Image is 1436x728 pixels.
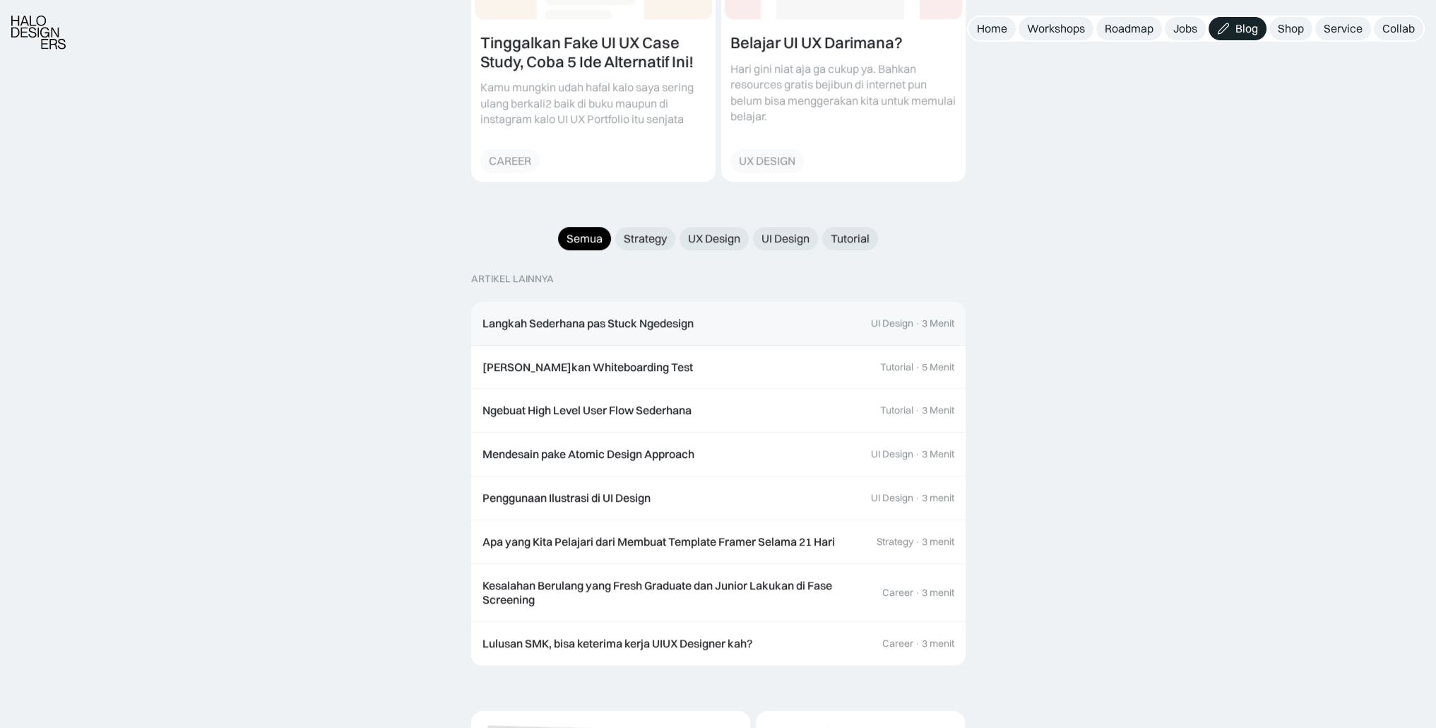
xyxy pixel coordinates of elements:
div: 3 Menit [922,404,954,416]
a: Blog [1209,17,1266,40]
div: Ngebuat High Level User Flow Sederhana [482,403,692,418]
a: Ngebuat High Level User Flow SederhanaTutorial·3 Menit [471,389,966,433]
div: · [915,638,920,650]
a: Collab [1374,17,1423,40]
div: Tutorial [880,404,913,416]
div: · [915,536,920,548]
div: 5 Menit [922,361,954,373]
div: · [915,404,920,416]
div: Shop [1278,21,1304,36]
div: 3 Menit [922,448,954,460]
div: Penggunaan Ilustrasi di UI Design [482,491,651,505]
a: [PERSON_NAME]kan Whiteboarding TestTutorial·5 Menit [471,346,966,389]
a: Home [968,17,1016,40]
div: Lulusan SMK, bisa keterima kerja UIUX Designer kah? [482,636,752,651]
a: Kesalahan Berulang yang Fresh Graduate dan Junior Lakukan di Fase ScreeningCareer·3 menit [471,564,966,623]
a: Lulusan SMK, bisa keterima kerja UIUX Designer kah?Career·3 menit [471,622,966,666]
a: Jobs [1165,17,1206,40]
div: Roadmap [1105,21,1153,36]
div: Kesalahan Berulang yang Fresh Graduate dan Junior Lakukan di Fase Screening [482,578,868,608]
div: 3 menit [922,492,954,504]
a: Workshops [1019,17,1093,40]
div: UX Design [688,231,740,246]
a: Apa yang Kita Pelajari dari Membuat Template Framer Selama 21 HariStrategy·3 menit [471,520,966,564]
div: UI Design [871,492,913,504]
div: UI Design [761,231,809,246]
div: 3 Menit [922,317,954,329]
div: Career [882,587,913,599]
a: Langkah Sederhana pas Stuck NgedesignUI Design·3 Menit [471,302,966,346]
div: UI Design [871,448,913,460]
div: Langkah Sederhana pas Stuck Ngedesign [482,316,694,331]
div: 3 menit [922,638,954,650]
a: Roadmap [1096,17,1162,40]
div: · [915,317,920,329]
div: · [915,587,920,599]
div: Apa yang Kita Pelajari dari Membuat Template Framer Selama 21 Hari [482,534,835,549]
a: Service [1315,17,1371,40]
div: · [915,361,920,373]
div: Strategy [877,536,913,548]
div: [PERSON_NAME]kan Whiteboarding Test [482,360,693,375]
a: Mendesain pake Atomic Design ApproachUI Design·3 Menit [471,433,966,476]
div: Strategy [624,231,667,246]
div: Semua [566,231,603,246]
div: Jobs [1173,21,1197,36]
div: Career [882,638,913,650]
div: Service [1324,21,1363,36]
div: Workshops [1027,21,1085,36]
div: UI Design [871,317,913,329]
div: Tutorial [831,231,870,246]
div: Blog [1235,21,1258,36]
div: ARTIKEL LAINNYA [471,273,554,285]
div: · [915,448,920,460]
div: 3 menit [922,536,954,548]
div: Collab [1382,21,1415,36]
a: Shop [1269,17,1312,40]
div: Home [977,21,1007,36]
div: 3 menit [922,587,954,599]
div: Tutorial [880,361,913,373]
div: · [915,492,920,504]
div: Mendesain pake Atomic Design Approach [482,447,694,462]
a: Penggunaan Ilustrasi di UI DesignUI Design·3 menit [471,476,966,520]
